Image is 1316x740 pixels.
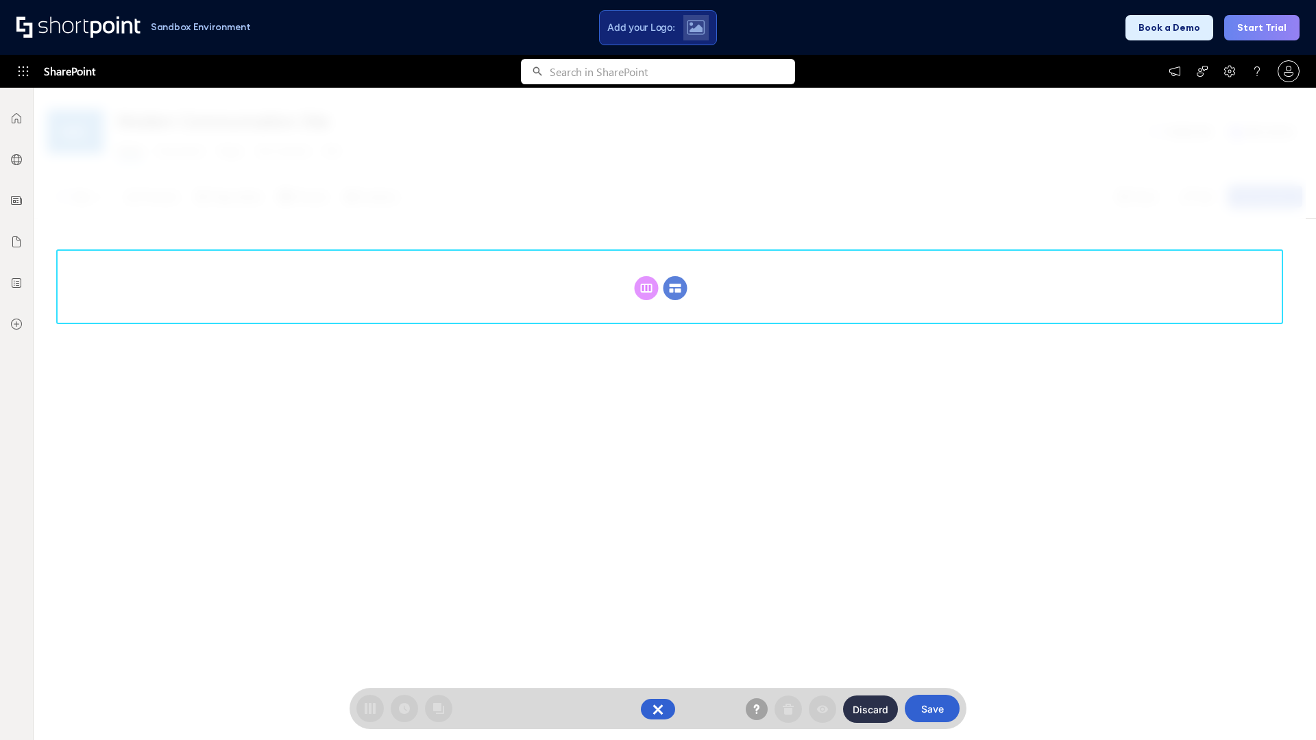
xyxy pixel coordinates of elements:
h1: Sandbox Environment [151,23,251,31]
button: Book a Demo [1125,15,1213,40]
input: Search in SharePoint [550,59,795,84]
button: Save [905,695,960,722]
iframe: Chat Widget [1247,674,1316,740]
button: Discard [843,695,898,723]
span: Add your Logo: [607,21,674,34]
button: Start Trial [1224,15,1300,40]
span: SharePoint [44,55,95,88]
img: Upload logo [687,20,705,35]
